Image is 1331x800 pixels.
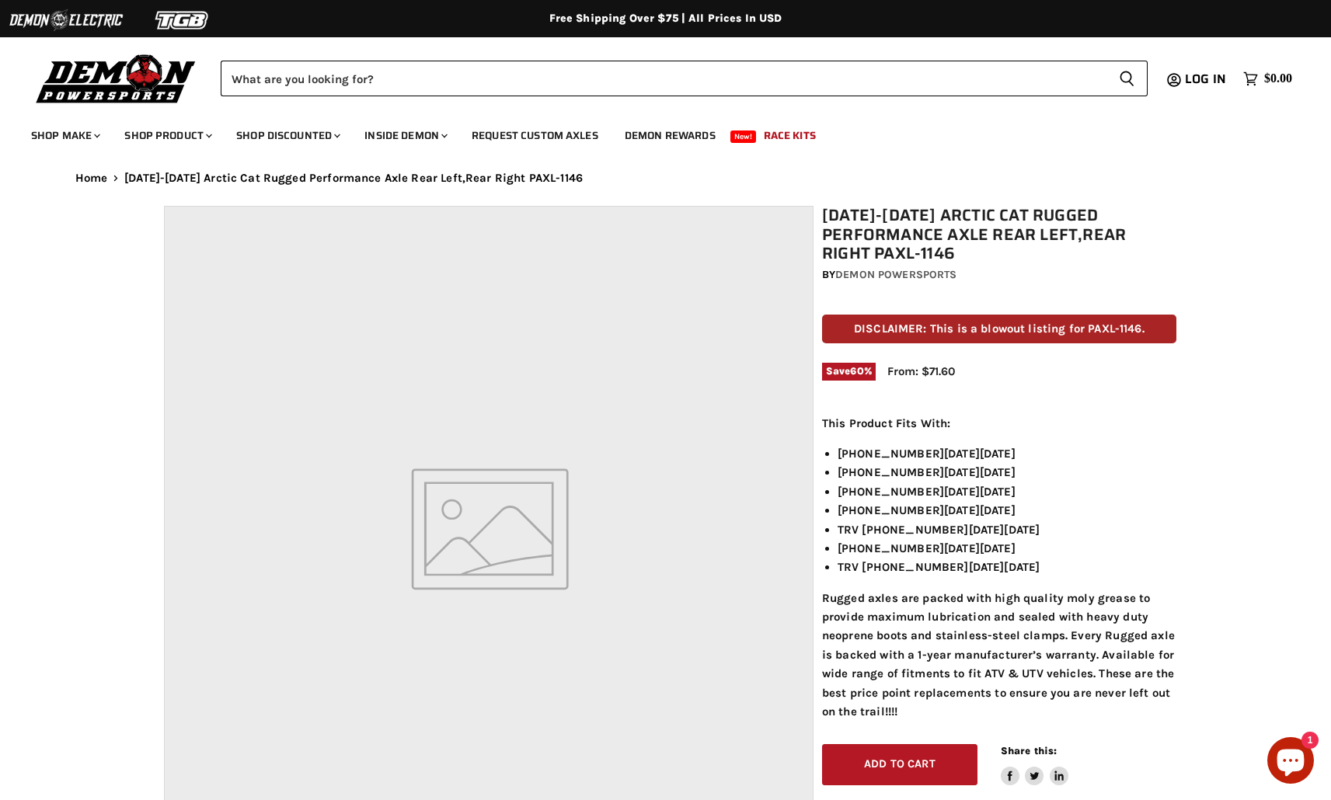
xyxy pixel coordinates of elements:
div: Free Shipping Over $75 | All Prices In USD [44,12,1287,26]
a: Demon Rewards [613,120,727,151]
span: [DATE]-[DATE] Arctic Cat Rugged Performance Axle Rear Left,Rear Right PAXL-1146 [124,172,583,185]
a: $0.00 [1235,68,1300,90]
a: Race Kits [752,120,828,151]
li: TRV [PHONE_NUMBER][DATE][DATE] [838,558,1176,576]
li: [PHONE_NUMBER][DATE][DATE] [838,444,1176,463]
nav: Breadcrumbs [44,172,1287,185]
a: Demon Powersports [835,268,956,281]
inbox-online-store-chat: Shopify online store chat [1263,737,1319,788]
span: Add to cart [864,757,936,770]
img: TGB Logo 2 [124,5,241,35]
li: TRV [PHONE_NUMBER][DATE][DATE] [838,520,1176,539]
form: Product [221,61,1148,96]
span: Log in [1185,69,1226,89]
img: Demon Powersports [31,50,201,106]
button: Add to cart [822,744,977,785]
p: DISCLAIMER: This is a blowout listing for PAXL-1146. [822,315,1176,343]
img: Demon Electric Logo 2 [8,5,124,35]
div: by [822,266,1176,283]
aside: Share this: [1001,744,1068,785]
button: Search [1106,61,1148,96]
span: Share this: [1001,745,1057,757]
ul: Main menu [19,113,1288,151]
div: Rugged axles are packed with high quality moly grease to provide maximum lubrication and sealed w... [822,414,1176,722]
a: Shop Make [19,120,110,151]
a: Shop Discounted [225,120,350,151]
li: [PHONE_NUMBER][DATE][DATE] [838,463,1176,482]
a: Home [75,172,108,185]
a: Request Custom Axles [460,120,610,151]
span: $0.00 [1264,71,1292,86]
a: Log in [1178,72,1235,86]
span: Save % [822,363,876,380]
li: [PHONE_NUMBER][DATE][DATE] [838,482,1176,501]
span: From: $71.60 [887,364,955,378]
a: Inside Demon [353,120,457,151]
a: Shop Product [113,120,221,151]
p: This Product Fits With: [822,414,1176,433]
span: 60 [850,365,863,377]
span: New! [730,130,757,143]
input: Search [221,61,1106,96]
li: [PHONE_NUMBER][DATE][DATE] [838,501,1176,520]
li: [PHONE_NUMBER][DATE][DATE] [838,539,1176,558]
h1: [DATE]-[DATE] Arctic Cat Rugged Performance Axle Rear Left,Rear Right PAXL-1146 [822,206,1176,263]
